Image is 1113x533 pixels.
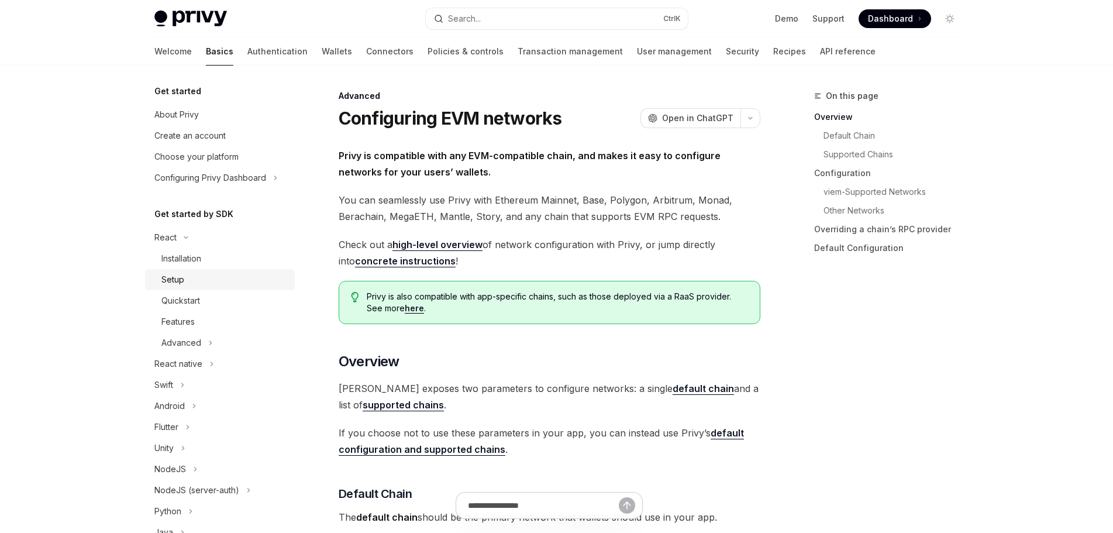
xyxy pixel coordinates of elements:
[145,248,295,269] a: Installation
[826,89,878,103] span: On this page
[673,383,734,395] a: default chain
[154,504,181,518] div: Python
[154,399,185,413] div: Android
[339,192,760,225] span: You can seamlessly use Privy with Ethereum Mainnet, Base, Polygon, Arbitrum, Monad, Berachain, Me...
[814,201,969,220] a: Other Networks
[154,129,226,143] div: Create an account
[154,357,202,371] div: React native
[154,462,186,476] div: NodeJS
[145,269,295,290] a: Setup
[145,374,295,396] button: Swift
[814,108,969,126] a: Overview
[161,252,201,266] div: Installation
[640,108,740,128] button: Open in ChatGPT
[145,480,295,501] button: NodeJS (server-auth)
[355,255,456,267] a: concrete instructions
[814,220,969,239] a: Overriding a chain’s RPC provider
[145,459,295,480] button: NodeJS
[154,483,239,497] div: NodeJS (server-auth)
[339,236,760,269] span: Check out a of network configuration with Privy, or jump directly into !
[339,352,399,371] span: Overview
[426,8,688,29] button: Search...CtrlK
[673,383,734,394] strong: default chain
[161,336,201,350] div: Advanced
[154,378,173,392] div: Swift
[392,239,483,251] a: high-level overview
[339,486,412,502] span: Default Chain
[814,145,969,164] a: Supported Chains
[820,37,876,66] a: API reference
[154,11,227,27] img: light logo
[145,438,295,459] button: Unity
[339,108,562,129] h1: Configuring EVM networks
[367,291,747,314] span: Privy is also compatible with app-specific chains, such as those deployed via a RaaS provider. Se...
[663,14,681,23] span: Ctrl K
[814,126,969,145] a: Default Chain
[812,13,845,25] a: Support
[366,37,414,66] a: Connectors
[940,9,959,28] button: Toggle dark mode
[161,273,184,287] div: Setup
[351,292,359,302] svg: Tip
[161,315,195,329] div: Features
[726,37,759,66] a: Security
[154,171,266,185] div: Configuring Privy Dashboard
[363,399,444,411] a: supported chains
[775,13,798,25] a: Demo
[161,294,200,308] div: Quickstart
[145,396,295,417] button: Android
[339,90,760,102] div: Advanced
[868,13,913,25] span: Dashboard
[339,150,721,178] strong: Privy is compatible with any EVM-compatible chain, and makes it easy to configure networks for yo...
[145,332,295,353] button: Advanced
[145,146,295,167] a: Choose your platform
[145,227,295,248] button: React
[154,108,199,122] div: About Privy
[145,290,295,311] a: Quickstart
[619,497,635,514] button: Send message
[814,164,969,183] a: Configuration
[773,37,806,66] a: Recipes
[339,425,760,458] span: If you choose not to use these parameters in your app, you can instead use Privy’s .
[322,37,352,66] a: Wallets
[428,37,504,66] a: Policies & controls
[154,441,174,455] div: Unity
[145,311,295,332] a: Features
[339,380,760,413] span: [PERSON_NAME] exposes two parameters to configure networks: a single and a list of .
[814,183,969,201] a: viem-Supported Networks
[859,9,931,28] a: Dashboard
[154,84,201,98] h5: Get started
[154,420,178,434] div: Flutter
[145,417,295,438] button: Flutter
[468,493,619,518] input: Ask a question...
[154,207,233,221] h5: Get started by SDK
[518,37,623,66] a: Transaction management
[154,37,192,66] a: Welcome
[405,303,424,314] a: here
[637,37,712,66] a: User management
[662,112,733,124] span: Open in ChatGPT
[247,37,308,66] a: Authentication
[145,167,295,188] button: Configuring Privy Dashboard
[206,37,233,66] a: Basics
[448,12,481,26] div: Search...
[145,501,295,522] button: Python
[814,239,969,257] a: Default Configuration
[145,125,295,146] a: Create an account
[145,104,295,125] a: About Privy
[154,150,239,164] div: Choose your platform
[145,353,295,374] button: React native
[154,231,177,245] div: React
